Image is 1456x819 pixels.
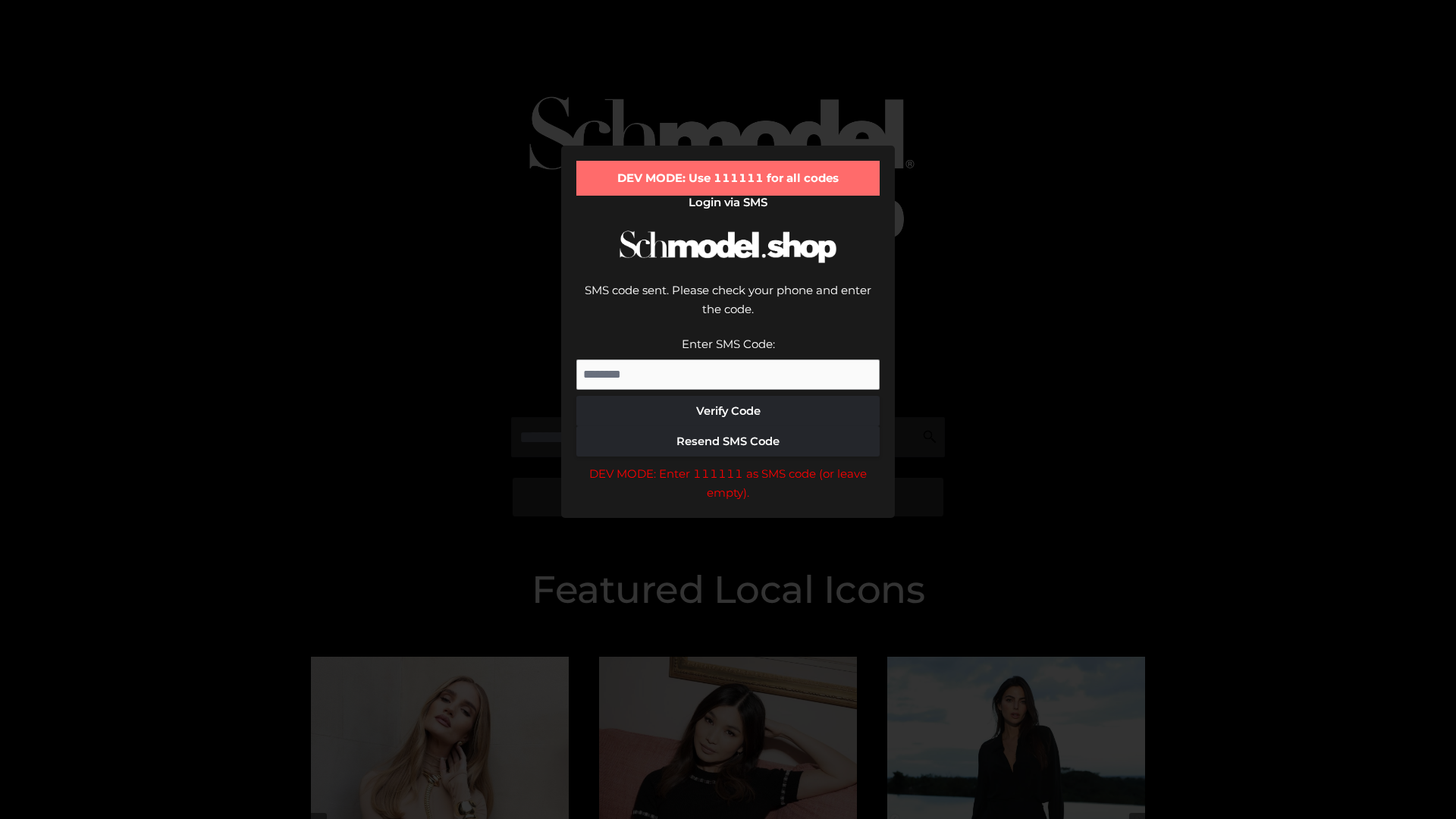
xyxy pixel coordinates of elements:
[614,217,842,277] img: Schmodel Logo
[576,161,880,196] div: DEV MODE: Use 111111 for all codes
[576,396,880,426] button: Verify Code
[576,196,880,209] h2: Login via SMS
[576,426,880,457] button: Resend SMS Code
[576,281,880,334] div: SMS code sent. Please check your phone and enter the code.
[682,337,775,351] label: Enter SMS Code:
[576,464,880,503] div: DEV MODE: Enter 111111 as SMS code (or leave empty).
